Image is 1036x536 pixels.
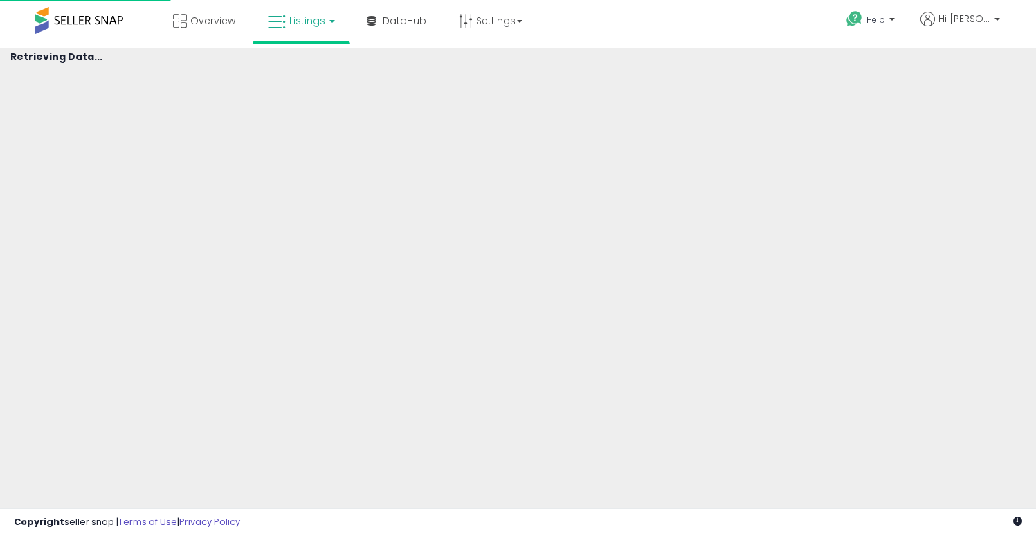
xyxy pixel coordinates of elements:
[289,14,325,28] span: Listings
[866,14,885,26] span: Help
[14,516,240,529] div: seller snap | |
[190,14,235,28] span: Overview
[14,515,64,528] strong: Copyright
[938,12,990,26] span: Hi [PERSON_NAME]
[179,515,240,528] a: Privacy Policy
[383,14,426,28] span: DataHub
[920,12,1000,43] a: Hi [PERSON_NAME]
[10,52,1026,62] h4: Retrieving Data...
[118,515,177,528] a: Terms of Use
[846,10,863,28] i: Get Help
